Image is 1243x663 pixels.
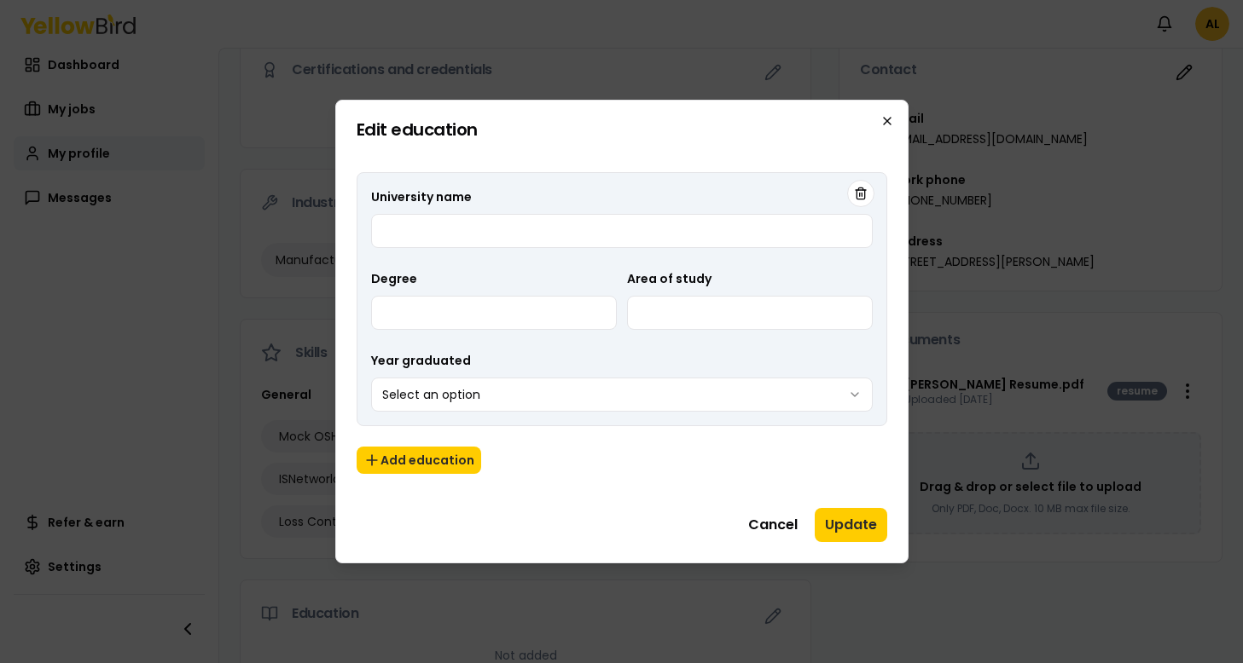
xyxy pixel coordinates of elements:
[357,121,887,138] h2: Edit education
[738,508,808,542] button: Cancel
[815,508,887,542] button: Update
[371,270,417,287] label: Degree
[627,270,712,287] label: Area of study
[371,188,472,205] label: University name
[371,352,471,369] label: Year graduated
[357,447,481,474] button: Add education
